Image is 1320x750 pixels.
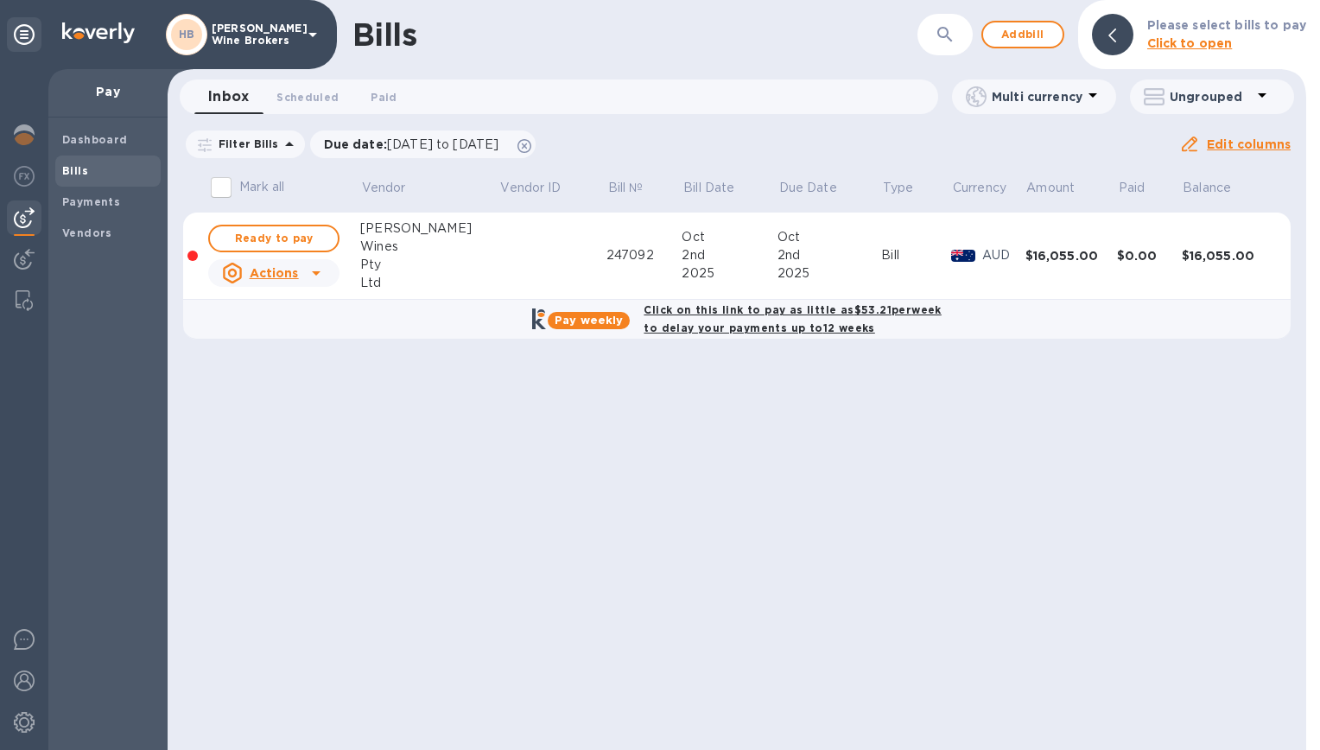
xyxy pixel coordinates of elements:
b: HB [179,28,195,41]
p: Multi currency [992,88,1082,105]
div: 2025 [682,264,777,283]
div: Oct [777,228,881,246]
p: Pay [62,83,154,100]
b: Bills [62,164,88,177]
div: $16,055.00 [1182,247,1273,264]
div: $0.00 [1117,247,1182,264]
div: Unpin categories [7,17,41,52]
span: Scheduled [276,88,339,106]
b: Payments [62,195,120,208]
p: Due date : [324,136,508,153]
div: Wines [360,238,499,256]
b: Click on this link to pay as little as $53.21 per week to delay your payments up to 12 weeks [644,303,941,334]
div: Oct [682,228,777,246]
p: Mark all [239,178,284,196]
h1: Bills [352,16,416,53]
button: Addbill [981,21,1064,48]
span: Ready to pay [224,228,324,249]
span: Vendor ID [500,179,583,197]
span: Add bill [997,24,1049,45]
span: Paid [371,88,397,106]
button: Ready to pay [208,225,340,252]
p: Type [883,179,914,197]
p: AUD [982,246,1025,264]
span: Bill Date [683,179,757,197]
u: Actions [250,266,299,280]
div: Due date:[DATE] to [DATE] [310,130,536,158]
p: Bill Date [683,179,734,197]
div: 2025 [777,264,881,283]
p: Balance [1183,179,1231,197]
div: 2nd [777,246,881,264]
p: Ungrouped [1170,88,1252,105]
div: Ltd [360,274,499,292]
span: Balance [1183,179,1253,197]
img: Foreign exchange [14,166,35,187]
p: Vendor ID [500,179,561,197]
div: Pty [360,256,499,274]
b: Please select bills to pay [1147,18,1306,32]
p: Currency [953,179,1006,197]
p: Filter Bills [212,137,279,151]
div: $16,055.00 [1025,247,1117,264]
span: Paid [1119,179,1168,197]
p: Bill № [608,179,644,197]
span: Amount [1026,179,1097,197]
div: 2nd [682,246,777,264]
img: Logo [62,22,135,43]
u: Edit columns [1207,137,1291,151]
span: Vendor [362,179,428,197]
b: Dashboard [62,133,128,146]
p: Amount [1026,179,1075,197]
div: [PERSON_NAME] [360,219,499,238]
span: Due Date [779,179,860,197]
b: Pay weekly [555,314,623,327]
span: Bill № [608,179,666,197]
p: [PERSON_NAME] Wine Brokers [212,22,298,47]
span: Type [883,179,936,197]
div: 247092 [606,246,682,264]
p: Due Date [779,179,837,197]
b: Click to open [1147,36,1233,50]
p: Paid [1119,179,1145,197]
b: Vendors [62,226,112,239]
div: Bill [881,246,951,264]
img: AUD [951,250,975,262]
span: Inbox [208,85,249,109]
span: [DATE] to [DATE] [387,137,498,151]
p: Vendor [362,179,406,197]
